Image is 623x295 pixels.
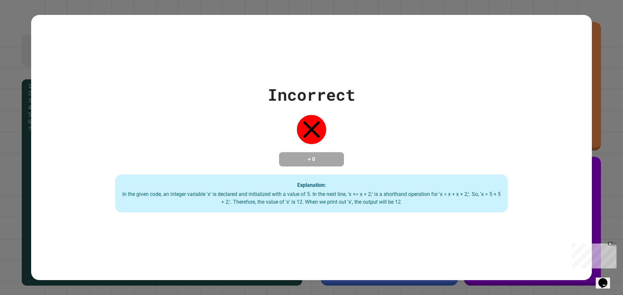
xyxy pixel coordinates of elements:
div: In the given code, an integer variable 'x' is declared and initialized with a value of 5. In the ... [122,190,501,206]
iframe: chat widget [596,269,617,289]
strong: Explanation: [297,182,326,188]
h4: + 0 [286,155,337,163]
div: Chat with us now!Close [3,3,45,41]
iframe: chat widget [569,241,617,268]
div: Incorrect [268,83,355,107]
